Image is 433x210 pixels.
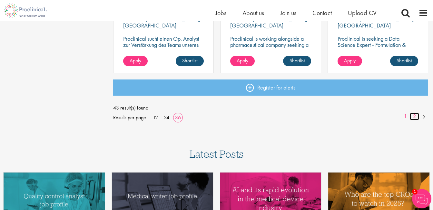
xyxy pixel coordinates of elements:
a: Upload CV [348,9,377,17]
a: Register for alerts [113,79,428,96]
p: [GEOGRAPHIC_DATA], [GEOGRAPHIC_DATA] [230,16,308,29]
p: [GEOGRAPHIC_DATA], [GEOGRAPHIC_DATA] [123,16,201,29]
p: Proclinical is seeking a Data Science Expert - Formulation & digital transformation to support di... [338,36,418,72]
span: Apply [344,57,356,64]
a: Jobs [215,9,226,17]
a: About us [242,9,264,17]
a: Shortlist [390,56,418,66]
a: 36 [173,114,183,121]
a: Shortlist [176,56,204,66]
span: Apply [130,57,141,64]
a: Apply [338,56,362,66]
a: Apply [123,56,148,66]
a: Contact [312,9,332,17]
a: 12 [151,114,160,121]
a: 2 [410,113,419,120]
p: Proclinical is working alongside a pharmaceutical company seeking a Process Analyst to join their... [230,36,311,60]
a: 1 [401,113,410,120]
span: Results per page [113,113,146,122]
h3: Latest Posts [190,149,244,164]
a: Shortlist [283,56,311,66]
a: Apply [230,56,255,66]
p: [GEOGRAPHIC_DATA], [GEOGRAPHIC_DATA] [338,16,415,29]
span: 43 result(s) found [113,103,428,113]
span: Apply [237,57,248,64]
a: 24 [162,114,172,121]
span: 1 [412,189,418,194]
img: Chatbot [412,189,431,208]
a: Join us [280,9,296,17]
p: Proclinical sucht einen Op. Analyst zur Verstärkung des Teams unseres Kunden in der [GEOGRAPHIC_D... [123,36,204,60]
